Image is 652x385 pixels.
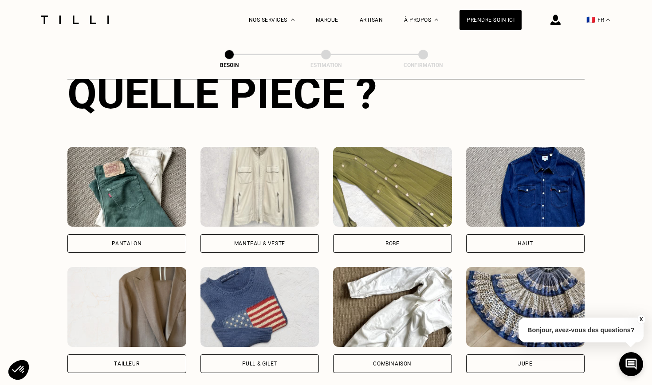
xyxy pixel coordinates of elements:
[67,69,585,118] div: Quelle pièce ?
[67,147,186,227] img: Tilli retouche votre Pantalon
[636,314,645,324] button: X
[112,241,141,246] div: Pantalon
[518,361,532,366] div: Jupe
[200,147,319,227] img: Tilli retouche votre Manteau & Veste
[234,241,285,246] div: Manteau & Veste
[291,19,295,21] img: Menu déroulant
[38,16,112,24] img: Logo du service de couturière Tilli
[606,19,610,21] img: menu déroulant
[550,15,561,25] img: icône connexion
[282,62,370,68] div: Estimation
[67,267,186,347] img: Tilli retouche votre Tailleur
[466,147,585,227] img: Tilli retouche votre Haut
[242,361,277,366] div: Pull & gilet
[586,16,595,24] span: 🇫🇷
[333,267,452,347] img: Tilli retouche votre Combinaison
[373,361,412,366] div: Combinaison
[185,62,274,68] div: Besoin
[385,241,399,246] div: Robe
[360,17,383,23] a: Artisan
[114,361,139,366] div: Tailleur
[200,267,319,347] img: Tilli retouche votre Pull & gilet
[379,62,467,68] div: Confirmation
[466,267,585,347] img: Tilli retouche votre Jupe
[460,10,522,30] a: Prendre soin ici
[518,241,533,246] div: Haut
[518,318,644,342] p: Bonjour, avez-vous des questions?
[435,19,438,21] img: Menu déroulant à propos
[333,147,452,227] img: Tilli retouche votre Robe
[316,17,338,23] a: Marque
